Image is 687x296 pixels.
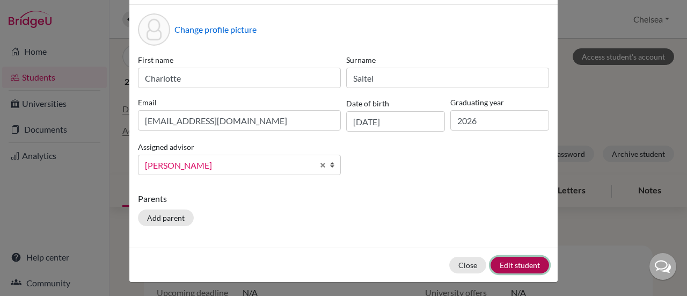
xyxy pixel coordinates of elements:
[491,257,549,273] button: Edit student
[138,210,194,226] button: Add parent
[138,97,341,108] label: Email
[450,97,549,108] label: Graduating year
[138,13,170,46] div: Profile picture
[346,111,445,132] input: dd/mm/yyyy
[346,98,389,109] label: Date of birth
[138,141,194,153] label: Assigned advisor
[24,8,46,17] span: Help
[346,54,549,66] label: Surname
[138,54,341,66] label: First name
[449,257,486,273] button: Close
[145,158,313,172] span: [PERSON_NAME]
[138,192,549,205] p: Parents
